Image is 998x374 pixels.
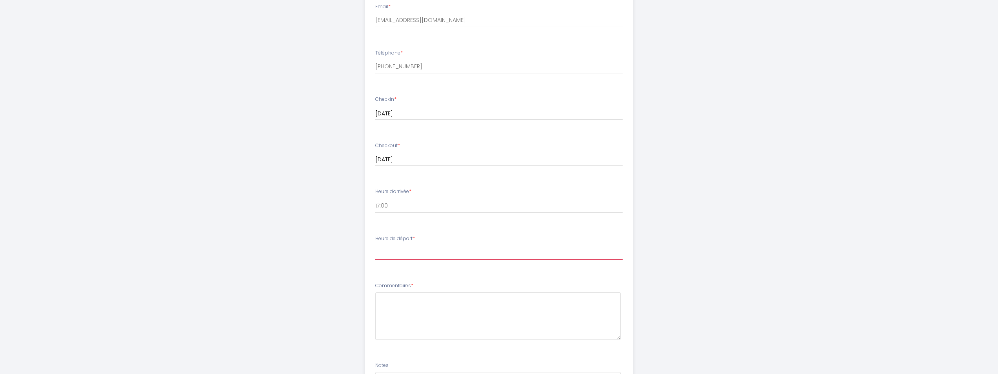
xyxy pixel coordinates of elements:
[375,235,415,243] label: Heure de départ
[375,96,396,103] label: Checkin
[375,362,389,369] label: Notes
[375,188,411,195] label: Heure d'arrivée
[375,3,391,11] label: Email
[375,142,400,150] label: Checkout
[375,49,403,57] label: Téléphone
[375,282,413,290] label: Commentaires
